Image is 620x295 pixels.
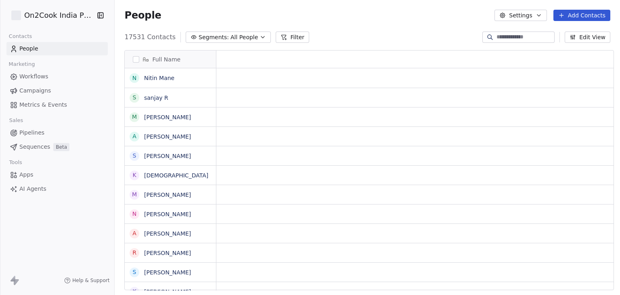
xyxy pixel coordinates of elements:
[553,10,610,21] button: Add Contacts
[133,249,137,257] div: R
[6,156,25,169] span: Tools
[276,32,309,43] button: Filter
[10,8,90,22] button: On2Cook India Pvt. Ltd.
[144,133,191,140] a: [PERSON_NAME]
[124,32,176,42] span: 17531 Contacts
[132,210,136,218] div: N
[5,30,36,42] span: Contacts
[133,229,137,238] div: A
[133,171,136,179] div: K
[133,132,137,141] div: A
[6,114,27,126] span: Sales
[64,277,109,284] a: Help & Support
[132,113,137,121] div: m
[19,171,34,179] span: Apps
[144,192,191,198] a: [PERSON_NAME]
[124,9,161,21] span: People
[144,153,191,159] a: [PERSON_NAME]
[144,230,191,237] a: [PERSON_NAME]
[24,10,94,21] span: On2Cook India Pvt. Ltd.
[6,98,108,112] a: Metrics & Events
[133,93,136,102] div: s
[19,129,44,137] span: Pipelines
[144,95,168,101] a: sanjay R
[6,42,108,55] a: People
[19,86,51,95] span: Campaigns
[199,33,229,42] span: Segments:
[144,211,191,217] a: [PERSON_NAME]
[6,126,108,139] a: Pipelines
[72,277,109,284] span: Help & Support
[6,84,108,97] a: Campaigns
[19,143,50,151] span: Sequences
[144,114,191,120] a: [PERSON_NAME]
[6,182,108,196] a: AI Agents
[144,269,191,276] a: [PERSON_NAME]
[132,74,136,82] div: N
[19,72,48,81] span: Workflows
[19,185,46,193] span: AI Agents
[144,289,191,295] a: [PERSON_NAME]
[144,75,174,81] a: Nitin Mane
[19,101,67,109] span: Metrics & Events
[230,33,258,42] span: All People
[125,68,216,291] div: grid
[53,143,69,151] span: Beta
[133,152,136,160] div: S
[144,172,208,179] a: [DEMOGRAPHIC_DATA]
[6,168,108,181] a: Apps
[6,70,108,83] a: Workflows
[132,190,137,199] div: M
[565,32,610,43] button: Edit View
[133,268,136,276] div: S
[5,58,38,70] span: Marketing
[19,44,38,53] span: People
[125,51,216,68] div: Full Name
[6,140,108,154] a: SequencesBeta
[152,55,180,63] span: Full Name
[144,250,191,256] a: [PERSON_NAME]
[494,10,547,21] button: Settings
